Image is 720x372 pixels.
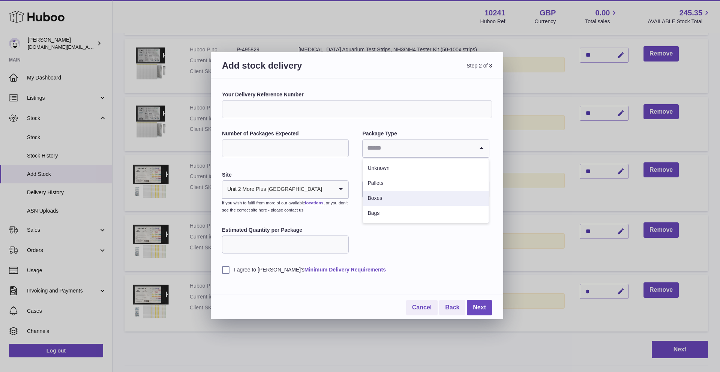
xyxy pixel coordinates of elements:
[222,171,349,178] label: Site
[357,60,492,80] span: Step 2 of 3
[439,300,465,315] a: Back
[222,266,492,273] label: I agree to [PERSON_NAME]'s
[362,171,489,178] label: Expected Delivery Date
[222,181,322,198] span: Unit 2 More Plus [GEOGRAPHIC_DATA]
[222,60,357,80] h3: Add stock delivery
[222,226,349,234] label: Estimated Quantity per Package
[467,300,492,315] a: Next
[362,130,489,137] label: Package Type
[222,181,348,199] div: Search for option
[363,139,489,157] div: Search for option
[363,161,488,176] li: Unknown
[222,130,349,137] label: Number of Packages Expected
[305,201,323,205] a: locations
[222,201,348,212] small: If you wish to fulfil from more of our available , or you don’t see the correct site here - pleas...
[222,91,492,98] label: Your Delivery Reference Number
[304,267,386,273] a: Minimum Delivery Requirements
[363,176,488,191] li: Pallets
[363,139,474,157] input: Search for option
[322,181,333,198] input: Search for option
[363,206,488,221] li: Bags
[363,191,488,206] li: Boxes
[406,300,438,315] a: Cancel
